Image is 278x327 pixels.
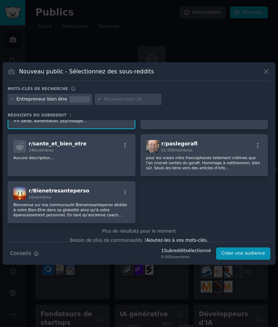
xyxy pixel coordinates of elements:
[13,109,128,123] font: La communauté [DEMOGRAPHIC_DATA] pour rendre le bien-être (mental & physique) accessible au plus ...
[166,141,198,146] font: paslegorafi
[164,248,185,253] font: Subreddit
[33,141,87,146] font: sante_et_bien_etre
[17,97,67,102] font: Entrepreneur bien être
[19,68,154,75] font: Nouveau public - Sélectionnez des sous-reddits
[102,229,176,234] font: Plus de résultats pour le moment
[36,148,54,152] font: membres
[33,188,89,194] font: Bienetresanteperso
[29,195,33,199] font: 16
[146,156,261,200] font: pour les vraies infos francophones tellement crétines que l'on croirait sorties du gorafi. Hommag...
[161,141,166,146] font: r/
[29,188,33,194] font: r/
[8,247,41,260] button: Conseils
[216,247,270,260] button: Créer une audience
[161,148,175,152] font: 61 000
[222,251,265,256] font: Créer une audience
[69,113,72,117] font: 5
[161,255,172,259] font: 8 000
[13,156,54,160] font: Aucune description...
[13,203,127,247] font: Bienvenue sur ma communauté Bienetresanteperso dédiée à votre Bien-Etre dans sa globalité ainsi q...
[13,187,26,200] img: Bienetresanteperso
[29,141,33,146] font: r/
[70,238,146,243] font: Besoin de plus de communautés ?
[104,96,159,103] input: Nouveau mot-clé
[146,140,159,153] img: paslegorafi
[185,248,211,253] font: sélectionné
[161,248,164,253] font: 1
[8,113,67,117] font: Résultats du subreddit
[29,148,36,152] font: 346
[10,250,31,256] font: Conseils
[146,238,208,243] font: Ajoutez-les à vos mots-clés.
[174,148,193,152] font: membres
[33,195,51,199] font: membres
[8,86,68,91] font: Mots-clés de recherche
[172,255,190,259] font: membres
